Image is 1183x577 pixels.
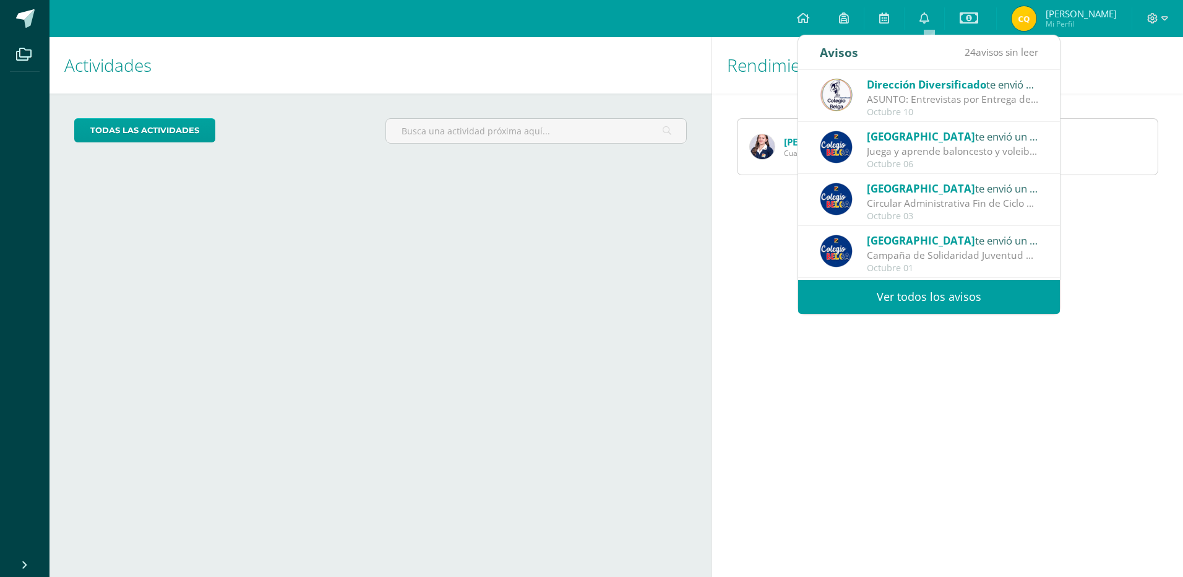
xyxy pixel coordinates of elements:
[867,248,1039,262] div: Campaña de Solidaridad Juventud Misionera 2025.: Queridas familias: Deseándoles bienestar en cada...
[867,128,1039,144] div: te envió un aviso
[867,181,975,196] span: [GEOGRAPHIC_DATA]
[727,37,1168,93] h1: Rendimiento de mis hijos
[820,35,858,69] div: Avisos
[867,77,986,92] span: Dirección Diversificado
[867,263,1039,274] div: Octubre 01
[867,92,1039,106] div: ASUNTO: Entrevistas por Entrega de Notas Cuarta Unidad: ASUNTO: Entrevistas por Entrega de Notas ...
[965,45,976,59] span: 24
[867,107,1039,118] div: Octubre 10
[867,180,1039,196] div: te envió un aviso
[867,159,1039,170] div: Octubre 06
[798,280,1060,314] a: Ver todos los avisos
[386,119,686,143] input: Busca una actividad próxima aquí...
[867,129,975,144] span: [GEOGRAPHIC_DATA]
[1046,19,1117,29] span: Mi Perfil
[750,134,775,159] img: a0c6dc0ac0f5c2e039247e01b8d1a7bb.png
[1046,7,1117,20] span: [PERSON_NAME]
[867,232,1039,248] div: te envió un aviso
[784,148,932,158] span: Cuarto Cuarto Bachillerato en Ciencias y Letras con Orientación en Computación
[867,196,1039,210] div: Circular Administrativa Fin de Ciclo 2025: Estimados padres de familia: Esperamos que Jesús, Marí...
[965,45,1038,59] span: avisos sin leer
[867,76,1039,92] div: te envió un aviso
[64,37,697,93] h1: Actividades
[820,183,853,215] img: 919ad801bb7643f6f997765cf4083301.png
[867,144,1039,158] div: Juega y aprende baloncesto y voleibol: ¡Participa en nuestro Curso de Vacaciones! Costo: Q300.00 ...
[74,118,215,142] a: todas las Actividades
[1012,6,1036,31] img: d1e7ac1bec0827122f212161b4c83f3b.png
[820,131,853,163] img: 919ad801bb7643f6f997765cf4083301.png
[820,79,853,111] img: 544bf8086bc8165e313644037ea68f8d.png
[867,233,975,248] span: [GEOGRAPHIC_DATA]
[867,211,1039,222] div: Octubre 03
[820,235,853,267] img: 919ad801bb7643f6f997765cf4083301.png
[784,136,858,148] a: [PERSON_NAME]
